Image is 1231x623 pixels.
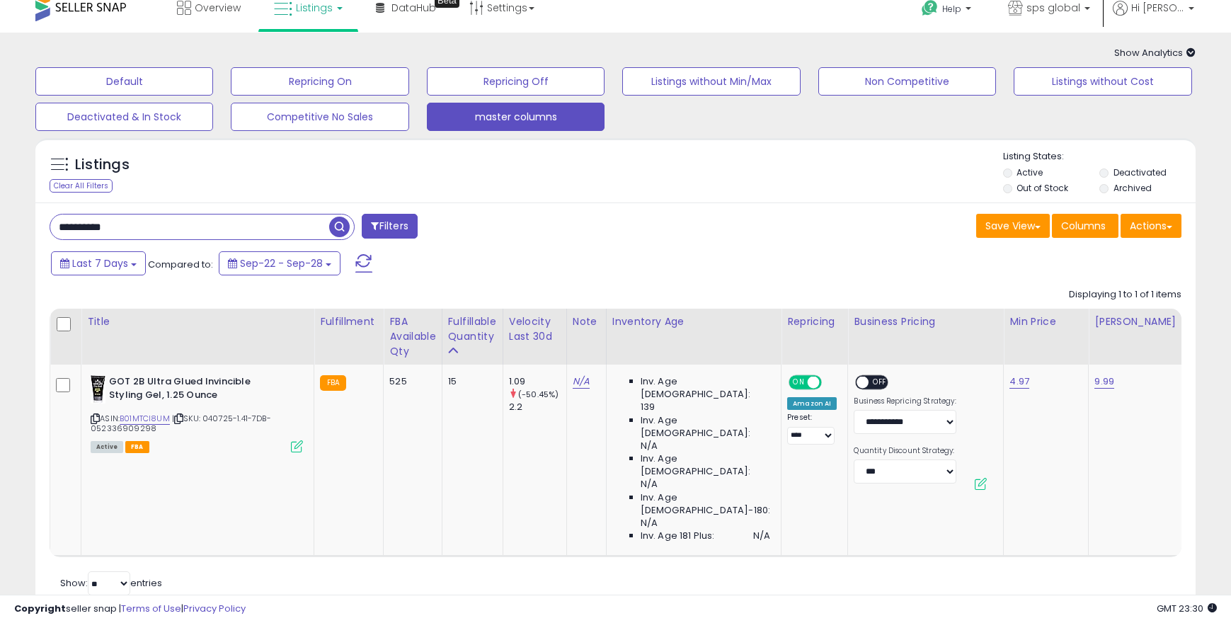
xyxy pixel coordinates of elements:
div: Note [573,314,600,329]
label: Out of Stock [1017,182,1068,194]
span: N/A [753,530,770,542]
span: FBA [125,441,149,453]
button: Columns [1052,214,1118,238]
div: Velocity Last 30d [509,314,561,344]
button: Non Competitive [818,67,996,96]
span: Last 7 Days [72,256,128,270]
div: [PERSON_NAME] [1094,314,1179,329]
div: Fulfillable Quantity [448,314,497,344]
span: | SKU: 040725-1.41-7DB-052336909298 [91,413,271,434]
button: Deactivated & In Stock [35,103,213,131]
span: Inv. Age [DEMOGRAPHIC_DATA]-180: [641,491,770,517]
span: Listings [296,1,333,15]
span: N/A [641,440,658,452]
span: Sep-22 - Sep-28 [240,256,323,270]
span: OFF [869,377,892,389]
a: Privacy Policy [183,602,246,615]
button: Competitive No Sales [231,103,408,131]
small: FBA [320,375,346,391]
button: Repricing On [231,67,408,96]
div: 525 [389,375,430,388]
button: Listings without Cost [1014,67,1191,96]
span: Overview [195,1,241,15]
span: Inv. Age [DEMOGRAPHIC_DATA]: [641,414,770,440]
button: Last 7 Days [51,251,146,275]
button: Repricing Off [427,67,605,96]
label: Deactivated [1113,166,1167,178]
div: Displaying 1 to 1 of 1 items [1069,288,1181,302]
button: Listings without Min/Max [622,67,800,96]
a: Terms of Use [121,602,181,615]
label: Active [1017,166,1043,178]
span: Hi [PERSON_NAME] [1131,1,1184,15]
span: 2025-10-6 23:30 GMT [1157,602,1217,615]
button: Sep-22 - Sep-28 [219,251,340,275]
span: OFF [820,377,842,389]
img: 41pprezs6ZL._SL40_.jpg [91,375,105,404]
label: Quantity Discount Strategy: [854,446,956,456]
div: Inventory Age [612,314,775,329]
div: FBA Available Qty [389,314,435,359]
div: seller snap | | [14,602,246,616]
span: Columns [1061,219,1106,233]
div: Business Pricing [854,314,997,329]
a: Hi [PERSON_NAME] [1113,1,1194,33]
div: Fulfillment [320,314,377,329]
div: Title [87,314,308,329]
b: GOT 2B Ultra Glued Invincible Styling Gel, 1.25 Ounce [109,375,281,405]
div: 15 [448,375,492,388]
div: 2.2 [509,401,566,413]
h5: Listings [75,155,130,175]
div: Clear All Filters [50,179,113,193]
label: Archived [1113,182,1152,194]
span: N/A [641,478,658,491]
a: 4.97 [1009,375,1029,389]
div: Repricing [787,314,842,329]
button: Default [35,67,213,96]
strong: Copyright [14,602,66,615]
span: Compared to: [148,258,213,271]
div: Amazon AI [787,397,837,410]
label: Business Repricing Strategy: [854,396,956,406]
button: Save View [976,214,1050,238]
span: 139 [641,401,655,413]
span: Inv. Age 181 Plus: [641,530,715,542]
span: Help [942,3,961,15]
div: Min Price [1009,314,1082,329]
span: DataHub [391,1,436,15]
span: All listings currently available for purchase on Amazon [91,441,123,453]
div: 1.09 [509,375,566,388]
span: Inv. Age [DEMOGRAPHIC_DATA]: [641,375,770,401]
a: N/A [573,375,590,389]
span: Show: entries [60,576,162,590]
button: Filters [362,214,417,239]
small: (-50.45%) [518,389,559,400]
a: B01MTCI8UM [120,413,170,425]
span: Inv. Age [DEMOGRAPHIC_DATA]: [641,452,770,478]
button: Actions [1121,214,1181,238]
button: master columns [427,103,605,131]
a: 9.99 [1094,375,1114,389]
span: sps global [1026,1,1080,15]
div: ASIN: [91,375,303,451]
p: Listing States: [1003,150,1196,164]
span: N/A [641,517,658,530]
span: Show Analytics [1114,46,1196,59]
div: Preset: [787,413,837,445]
span: ON [790,377,808,389]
